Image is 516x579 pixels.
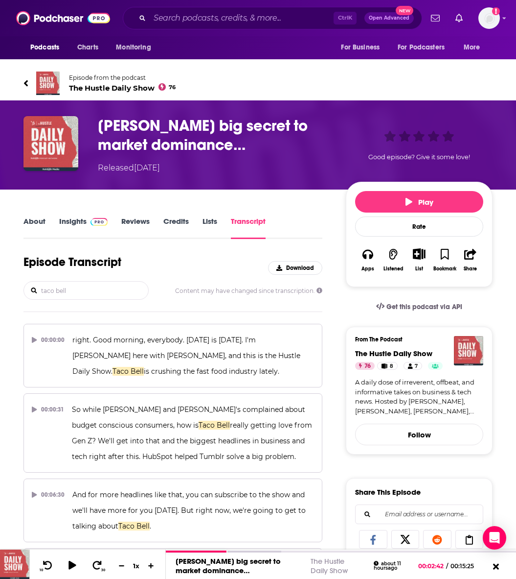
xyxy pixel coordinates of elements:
span: right. Good morning, everybody. [DATE] is [DATE]. I'm [PERSON_NAME] here with [PERSON_NAME], and ... [72,336,302,376]
span: Podcasts [30,41,59,54]
input: Search transcript... [40,282,148,299]
span: New [396,6,413,15]
a: Show notifications dropdown [427,10,444,26]
h1: Episode Transcript [23,255,121,269]
img: The Hustle Daily Show [36,72,60,95]
span: Charts [77,41,98,54]
img: Podchaser Pro [90,218,108,226]
h3: Taco Bell’s big secret to market dominance… [98,116,330,154]
button: open menu [334,38,392,57]
button: Bookmark [432,242,457,278]
a: [PERSON_NAME] big secret to market dominance… [176,556,281,575]
button: Listened [381,242,406,278]
a: 76 [355,362,375,370]
span: 76 [364,362,371,371]
svg: Add a profile image [492,7,500,15]
button: 10 [38,560,56,572]
div: Listened [383,266,404,272]
span: Taco Bell [112,367,144,376]
button: Follow [355,424,483,445]
div: Apps [361,266,374,272]
a: Copy Link [455,530,484,549]
a: 7 [404,362,422,370]
div: 1 x [128,562,145,570]
span: For Podcasters [398,41,445,54]
span: 00:15:25 [448,562,484,570]
a: 8 [377,362,398,370]
h3: Share This Episode [355,487,421,497]
span: 76 [169,85,176,90]
a: Reviews [121,217,150,239]
a: The Hustle Daily Show [355,349,432,358]
span: 00:02:42 [418,562,446,570]
span: 10 [40,568,43,572]
span: Episode from the podcast [69,74,176,81]
span: Taco Bell [199,421,230,430]
span: really getting love from Gen Z? We'll get into that and the biggest headlines in business and tec... [72,421,314,461]
span: And for more headlines like that, you can subscribe to the show and we'll have more for you [DATE... [72,490,308,531]
span: 8 [390,362,393,371]
span: 7 [415,362,418,371]
a: Show notifications dropdown [451,10,467,26]
button: 30 [89,560,107,572]
a: Credits [163,217,189,239]
button: 00:00:31So while [PERSON_NAME] and [PERSON_NAME]'s complained about budget conscious consumers, h... [23,393,322,473]
img: Taco Bell’s big secret to market dominance… [23,116,78,171]
a: InsightsPodchaser Pro [59,217,108,239]
span: 30 [101,568,105,572]
span: / [446,562,448,570]
div: about 11 hours ago [374,561,410,571]
span: Monitoring [116,41,151,54]
div: 00:00:00 [32,332,65,348]
div: List [415,265,423,272]
img: The Hustle Daily Show [454,336,483,365]
a: Share on Reddit [423,530,451,549]
a: A daily dose of irreverent, offbeat, and informative takes on business & tech news. Hosted by [PE... [355,378,483,416]
button: Apps [355,242,381,278]
span: Logged in as meg_reilly_edl [478,7,500,29]
button: Download [268,261,322,275]
button: open menu [391,38,459,57]
div: Share [464,266,477,272]
div: Search followers [355,505,483,524]
input: Search podcasts, credits, & more... [150,10,334,26]
span: Get this podcast via API [386,303,462,311]
a: Get this podcast via API [368,295,470,319]
span: Ctrl K [334,12,357,24]
a: Lists [202,217,217,239]
span: Play [405,197,433,207]
button: Open AdvancedNew [364,12,414,24]
div: Bookmark [433,266,456,272]
a: The Hustle Daily Show [311,556,348,575]
span: Content may have changed since transcription. [175,287,322,294]
span: So while [PERSON_NAME] and [PERSON_NAME]'s complained about budget conscious consumers, how is [72,405,307,430]
button: Play [355,191,483,213]
div: Show More ButtonList [406,242,432,278]
a: Share on X/Twitter [391,530,420,549]
div: 00:06:30 [32,487,65,503]
img: Podchaser - Follow, Share and Rate Podcasts [16,9,110,27]
button: open menu [109,38,163,57]
span: . [150,522,151,531]
a: Transcript [231,217,266,239]
div: Rate [355,217,483,237]
button: open menu [23,38,72,57]
a: Charts [71,38,104,57]
a: The Hustle Daily ShowEpisode from the podcastThe Hustle Daily Show76 [23,72,258,95]
span: More [464,41,480,54]
span: For Business [341,41,380,54]
div: Search podcasts, credits, & more... [123,7,422,29]
button: 00:06:30And for more headlines like that, you can subscribe to the show and we'll have more for y... [23,479,322,542]
span: Good episode? Give it some love! [368,153,470,161]
button: Share [458,242,483,278]
span: Taco Bell [118,522,150,531]
input: Email address or username... [363,505,475,524]
img: User Profile [478,7,500,29]
a: About [23,217,45,239]
button: Show profile menu [478,7,500,29]
a: Share on Facebook [359,530,387,549]
h3: From The Podcast [355,336,475,343]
